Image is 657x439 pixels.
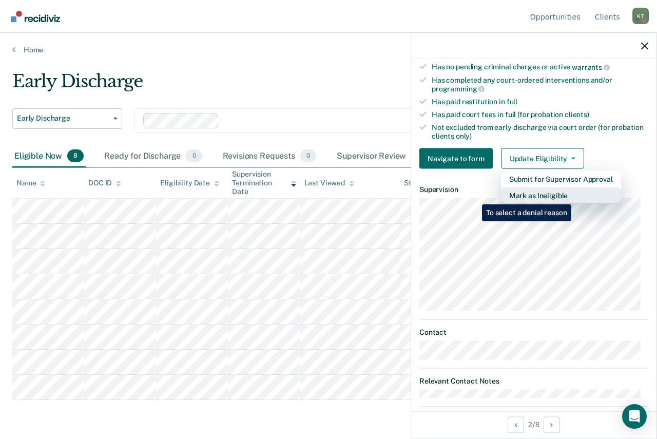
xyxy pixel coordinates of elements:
[508,416,524,433] button: Previous Opportunity
[419,377,648,386] dt: Relevant Contact Notes
[221,145,318,168] div: Revisions Requests
[186,149,202,163] span: 0
[160,179,219,187] div: Eligibility Date
[432,110,648,119] div: Has paid court fees in full (for probation
[419,148,497,169] a: Navigate to form link
[17,114,109,123] span: Early Discharge
[419,185,648,194] dt: Supervision
[432,98,648,106] div: Has paid restitution in
[11,11,60,22] img: Recidiviz
[232,170,296,196] div: Supervision Termination Date
[12,145,86,168] div: Eligible Now
[572,63,610,71] span: warrants
[304,179,354,187] div: Last Viewed
[501,148,584,169] button: Update Eligibility
[411,411,656,438] div: 2 / 8
[419,148,493,169] button: Navigate to form
[16,179,45,187] div: Name
[622,404,647,429] div: Open Intercom Messenger
[632,8,649,24] button: Profile dropdown button
[632,8,649,24] div: K T
[300,149,316,163] span: 0
[102,145,204,168] div: Ready for Discharge
[501,171,621,204] div: Dropdown Menu
[67,149,84,163] span: 8
[12,71,604,100] div: Early Discharge
[456,131,472,140] span: only)
[12,45,645,54] a: Home
[404,179,426,187] div: Status
[335,145,430,168] div: Supervisor Review
[432,75,648,93] div: Has completed any court-ordered interventions and/or
[432,63,648,72] div: Has no pending criminal charges or active
[501,171,621,187] button: Submit for Supervisor Approval
[565,110,589,118] span: clients)
[544,416,560,433] button: Next Opportunity
[432,123,648,140] div: Not excluded from early discharge via court order (for probation clients
[432,85,485,93] span: programming
[88,179,121,187] div: DOC ID
[501,187,621,204] button: Mark as Ineligible
[419,328,648,336] dt: Contact
[507,98,517,106] span: full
